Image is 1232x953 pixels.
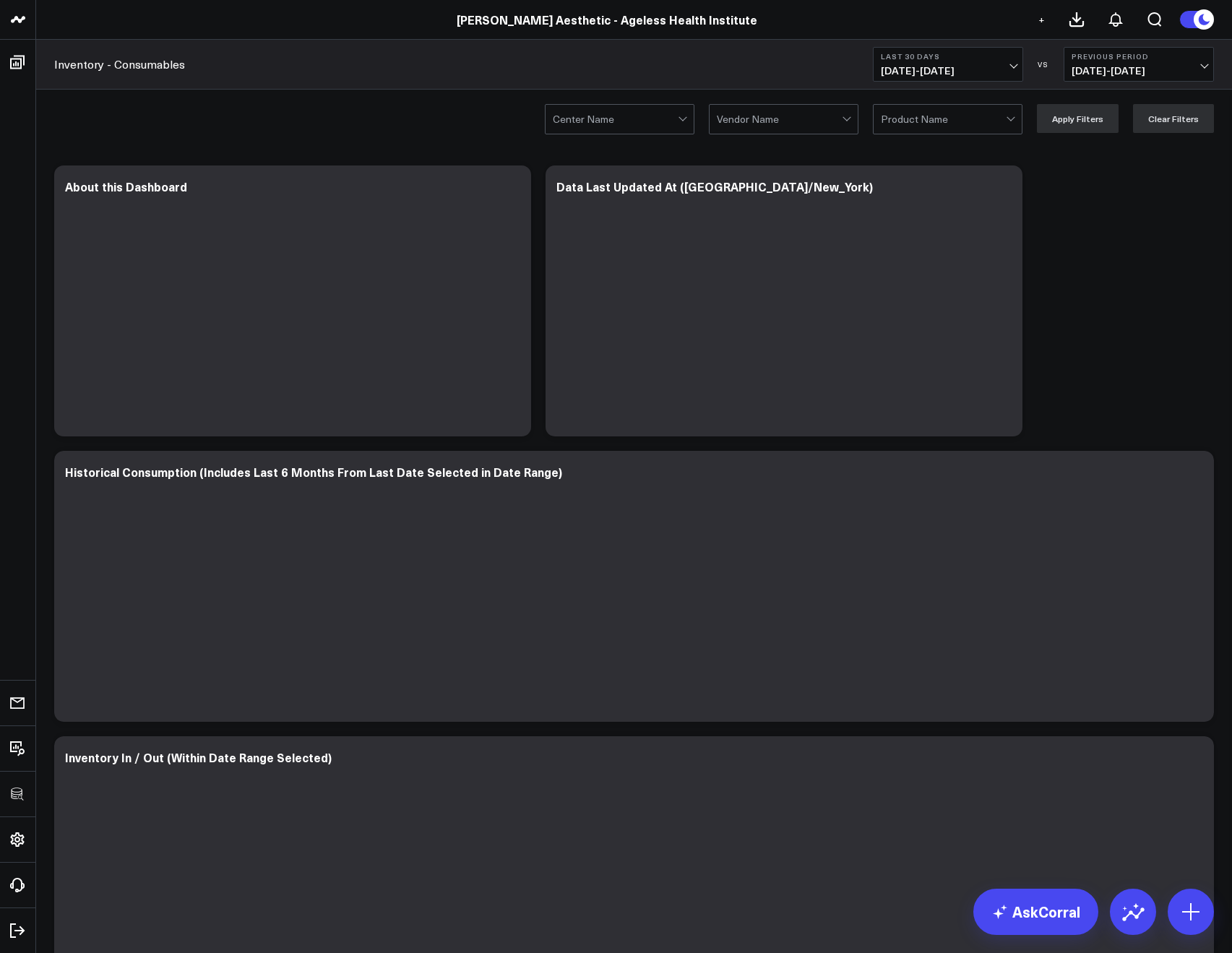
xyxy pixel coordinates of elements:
button: Apply Filters [1037,104,1119,133]
button: Last 30 Days[DATE]-[DATE] [873,47,1023,82]
b: Last 30 Days [881,52,1015,61]
div: Data Last Updated At ([GEOGRAPHIC_DATA]/New_York) [556,178,873,194]
a: AskCorral [973,889,1098,935]
button: + [1033,11,1050,28]
span: [DATE] - [DATE] [881,65,1015,77]
a: [PERSON_NAME] Aesthetic - Ageless Health Institute [457,12,757,27]
span: + [1038,14,1045,25]
div: VS [1030,60,1056,69]
div: Inventory In / Out (Within Date Range Selected) [65,749,332,765]
button: Previous Period[DATE]-[DATE] [1064,47,1214,82]
a: Inventory - Consumables [54,56,185,72]
div: About this Dashboard [65,178,187,194]
button: Clear Filters [1133,104,1214,133]
span: [DATE] - [DATE] [1072,65,1206,77]
b: Previous Period [1072,52,1206,61]
div: Historical Consumption (Includes Last 6 Months From Last Date Selected in Date Range) [65,464,562,480]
